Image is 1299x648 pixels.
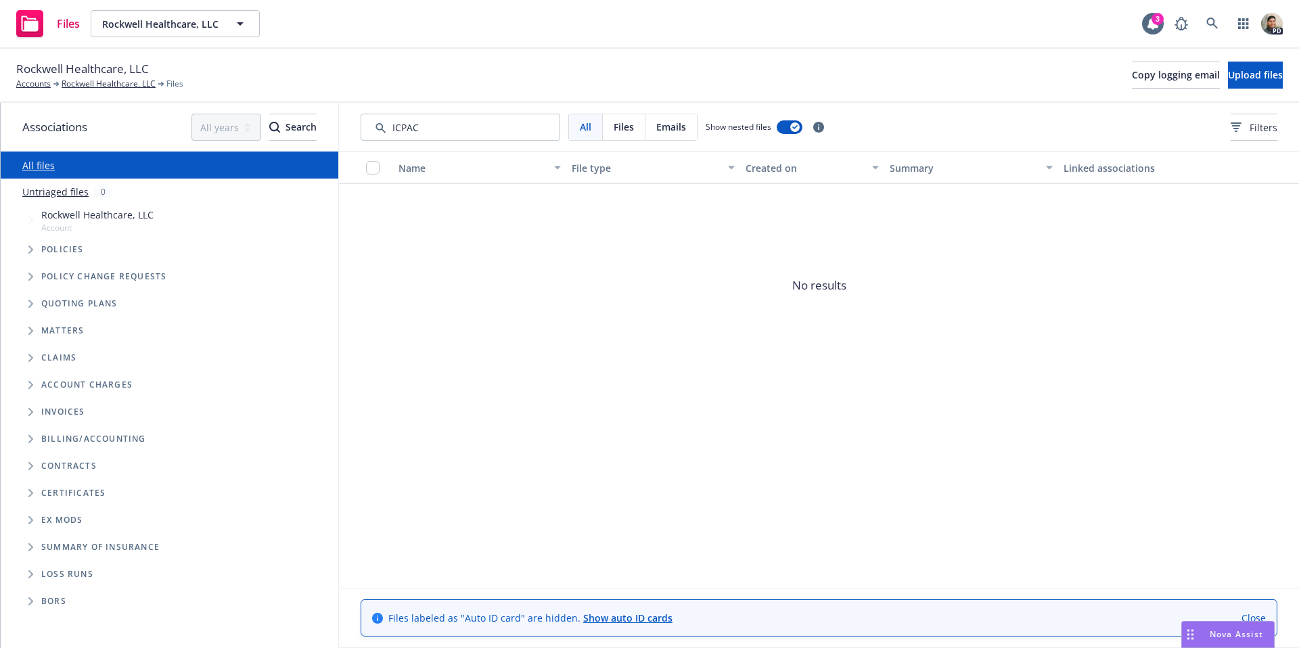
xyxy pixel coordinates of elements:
[41,208,154,222] span: Rockwell Healthcare, LLC
[614,120,634,134] span: Files
[1250,120,1277,135] span: Filters
[41,273,166,281] span: Policy change requests
[393,152,566,184] button: Name
[11,5,85,43] a: Files
[166,78,183,90] span: Files
[41,489,106,497] span: Certificates
[583,611,673,624] a: Show auto ID cards
[91,10,260,37] button: Rockwell Healthcare, LLC
[572,161,719,175] div: File type
[57,18,80,29] span: Files
[41,381,133,389] span: Account charges
[269,114,317,140] div: Search
[1231,120,1277,135] span: Filters
[1132,68,1220,81] span: Copy logging email
[884,152,1057,184] button: Summary
[41,462,97,470] span: Contracts
[1064,161,1226,175] div: Linked associations
[706,121,771,133] span: Show nested files
[746,161,865,175] div: Created on
[41,222,154,233] span: Account
[566,152,739,184] button: File type
[1168,10,1195,37] a: Report a Bug
[398,161,546,175] div: Name
[1132,62,1220,89] button: Copy logging email
[361,114,560,141] input: Search by keyword...
[1261,13,1283,34] img: photo
[580,120,591,134] span: All
[1182,622,1199,647] div: Drag to move
[339,184,1299,387] span: No results
[1231,114,1277,141] button: Filters
[269,114,317,141] button: SearchSearch
[41,516,83,524] span: Ex Mods
[890,161,1037,175] div: Summary
[41,408,85,416] span: Invoices
[269,122,280,133] svg: Search
[1199,10,1226,37] a: Search
[22,159,55,172] a: All files
[41,597,66,605] span: BORs
[16,78,51,90] a: Accounts
[1058,152,1231,184] button: Linked associations
[41,300,118,308] span: Quoting plans
[102,17,219,31] span: Rockwell Healthcare, LLC
[1230,10,1257,37] a: Switch app
[16,60,149,78] span: Rockwell Healthcare, LLC
[41,435,146,443] span: Billing/Accounting
[1210,628,1263,640] span: Nova Assist
[1228,68,1283,81] span: Upload files
[41,570,93,578] span: Loss Runs
[41,354,76,362] span: Claims
[1,205,338,425] div: Tree Example
[1,425,338,615] div: Folder Tree Example
[41,543,160,551] span: Summary of insurance
[62,78,156,90] a: Rockwell Healthcare, LLC
[1241,611,1266,625] a: Close
[22,185,89,199] a: Untriaged files
[366,161,380,175] input: Select all
[388,611,673,625] span: Files labeled as "Auto ID card" are hidden.
[1228,62,1283,89] button: Upload files
[1181,621,1275,648] button: Nova Assist
[94,184,112,200] div: 0
[41,327,84,335] span: Matters
[656,120,686,134] span: Emails
[740,152,885,184] button: Created on
[1152,13,1164,25] div: 3
[22,118,87,136] span: Associations
[41,246,84,254] span: Policies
